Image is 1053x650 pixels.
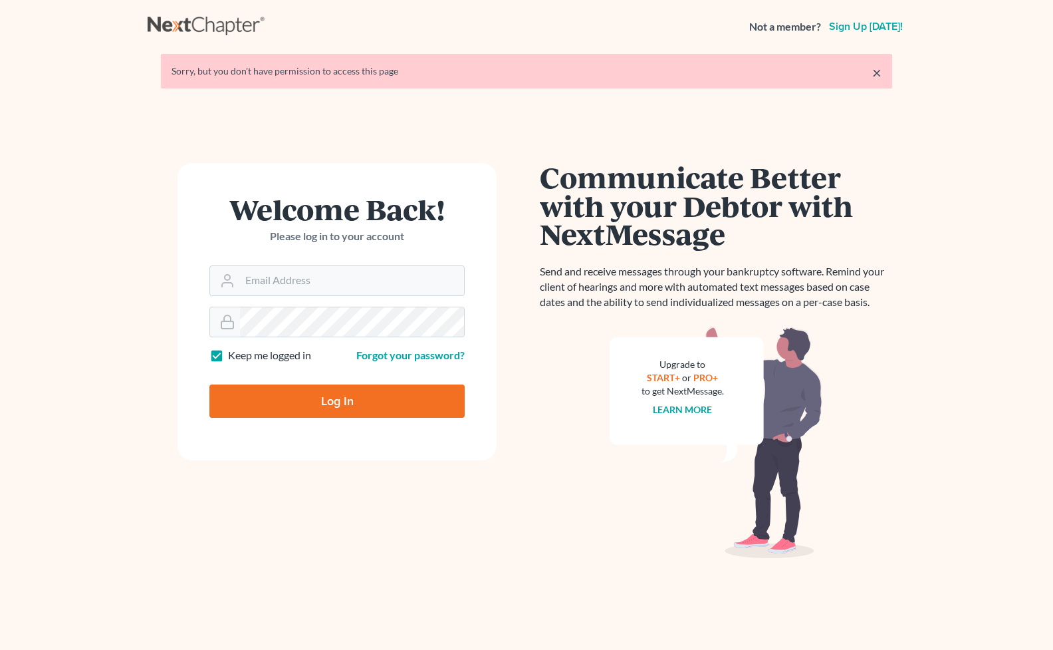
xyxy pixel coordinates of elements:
[209,385,465,418] input: Log In
[642,358,724,371] div: Upgrade to
[228,348,311,363] label: Keep me logged in
[694,372,719,383] a: PRO+
[647,372,681,383] a: START+
[209,229,465,244] p: Please log in to your account
[749,19,821,35] strong: Not a member?
[540,163,892,248] h1: Communicate Better with your Debtor with NextMessage
[642,385,724,398] div: to get NextMessage.
[356,349,465,361] a: Forgot your password?
[653,404,713,415] a: Learn more
[610,326,822,559] img: nextmessage_bg-59042aed3d76b12b5cd301f8e5b87938c9018125f34e5fa2b7a6b67550977c72.svg
[209,195,465,224] h1: Welcome Back!
[872,65,881,81] a: ×
[172,65,881,78] div: Sorry, but you don't have permission to access this page
[826,21,905,32] a: Sign up [DATE]!
[540,264,892,310] p: Send and receive messages through your bankruptcy software. Remind your client of hearings and mo...
[240,266,464,295] input: Email Address
[683,372,692,383] span: or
